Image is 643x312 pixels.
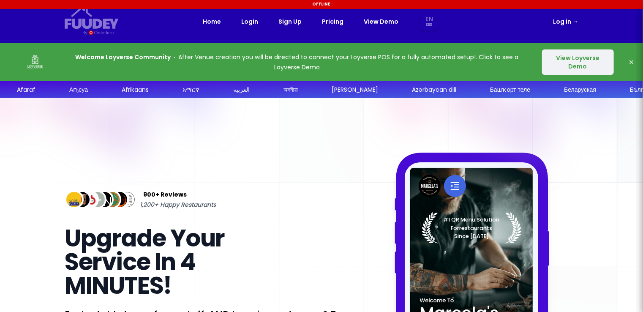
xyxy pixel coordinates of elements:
p: After Venue creation you will be directed to connect your Loyverse POS for a fully automated setu... [64,52,530,72]
div: አማርኛ [183,85,199,94]
img: Review Img [65,190,84,209]
div: Afrikaans [122,85,149,94]
img: Review Img [117,190,136,209]
div: অসমীয়া [283,85,298,94]
a: Sign Up [278,16,302,27]
a: Home [203,16,221,27]
img: Review Img [103,190,122,209]
img: Review Img [95,190,114,209]
img: Laurel [422,212,522,244]
div: Башҡорт теле [490,85,530,94]
span: 1,200+ Happy Restaurants [140,200,216,210]
div: Аҧсуа [69,85,88,94]
button: View Loyverse Demo [542,49,614,75]
img: Review Img [80,190,99,209]
a: Pricing [322,16,343,27]
div: Offline [1,1,642,7]
div: العربية [233,85,250,94]
div: Afaraf [17,85,35,94]
svg: {/* Added fill="currentColor" here */} {/* This rectangle defines the background. Its explicit fi... [65,7,119,29]
a: Log in [553,16,578,27]
div: Orderlina [94,29,114,36]
strong: Welcome Loyverse Community [75,53,171,61]
div: [PERSON_NAME] [332,85,378,94]
img: Review Img [110,190,129,209]
div: By [82,29,87,36]
span: → [572,17,578,26]
div: Беларуская [564,85,596,94]
img: Review Img [72,190,91,209]
span: Upgrade Your Service In 4 MINUTES! [65,222,225,302]
span: 900+ Reviews [143,189,187,200]
div: Azərbaycan dili [412,85,456,94]
img: Review Img [87,190,106,209]
a: View Demo [364,16,398,27]
a: Login [241,16,258,27]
